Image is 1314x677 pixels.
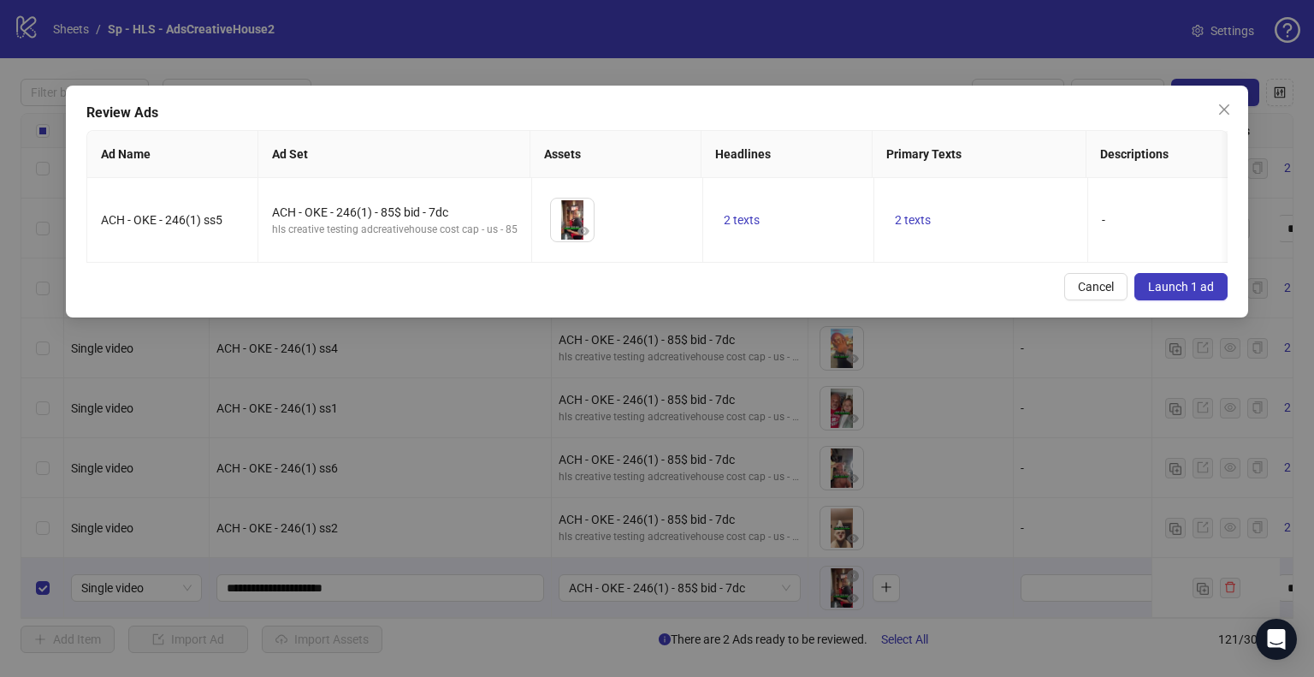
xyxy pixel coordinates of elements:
div: ACH - OKE - 246(1) - 85$ bid - 7dc [272,203,518,222]
button: 2 texts [888,210,938,230]
button: Launch 1 ad [1134,273,1228,300]
button: Cancel [1064,273,1128,300]
th: Descriptions [1086,131,1300,178]
span: eye [577,225,589,237]
button: Preview [573,221,594,241]
span: 2 texts [724,213,760,227]
span: - [1102,213,1105,227]
th: Primary Texts [873,131,1086,178]
img: Asset 1 [551,199,594,241]
span: Cancel [1078,280,1114,294]
button: Close [1210,96,1238,123]
span: 2 texts [895,213,931,227]
th: Headlines [701,131,873,178]
div: hls creative testing adcreativehouse cost cap - us - 85 [272,222,518,238]
span: close [1217,103,1231,116]
th: Ad Set [258,131,530,178]
div: Open Intercom Messenger [1256,619,1297,660]
span: ACH - OKE - 246(1) ss5 [101,213,222,227]
button: 2 texts [717,210,766,230]
span: Launch 1 ad [1148,280,1214,294]
div: Review Ads [86,103,1228,123]
th: Assets [530,131,701,178]
th: Ad Name [87,131,258,178]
